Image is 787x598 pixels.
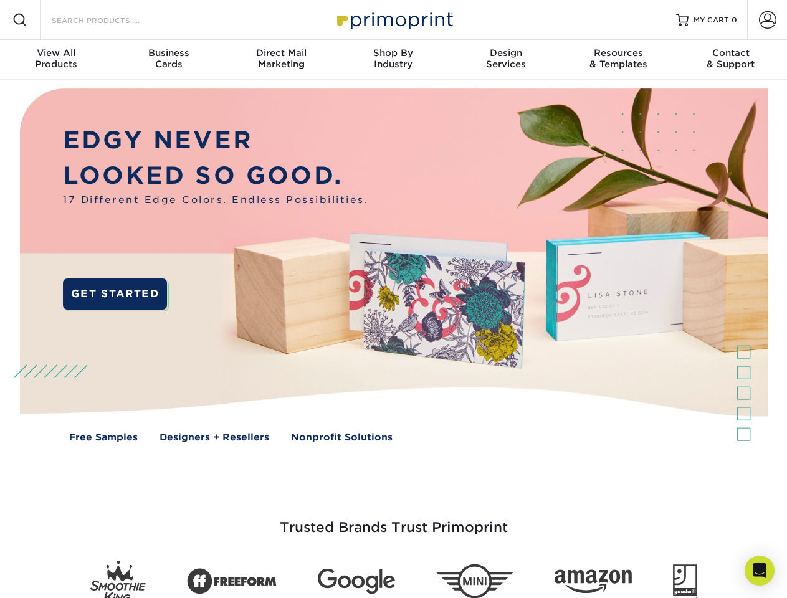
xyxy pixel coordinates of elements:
div: Open Intercom Messenger [745,556,775,586]
span: Direct Mail [225,47,337,59]
span: Contact [675,47,787,59]
p: LOOKED SO GOOD. [63,158,368,194]
a: Resources& Templates [562,40,674,80]
a: Direct MailMarketing [225,40,337,80]
span: 0 [732,16,737,24]
span: Shop By [337,47,449,59]
div: & Support [675,47,787,70]
a: GET STARTED [63,278,167,310]
span: Resources [562,47,674,59]
img: Goodwill [673,564,697,598]
div: Industry [337,47,449,70]
a: Nonprofit Solutions [291,430,393,445]
a: Shop ByIndustry [337,40,449,80]
a: Contact& Support [675,40,787,80]
div: Marketing [225,47,337,70]
span: Business [112,47,224,59]
img: Google [318,569,395,594]
h3: Trusted Brands Trust Primoprint [29,490,758,551]
span: MY CART [694,15,729,26]
a: DesignServices [450,40,562,80]
img: Amazon [555,570,632,594]
a: BusinessCards [112,40,224,80]
a: Free Samples [69,430,138,445]
div: & Templates [562,47,674,70]
a: Designers + Resellers [160,430,269,445]
img: Primoprint [331,6,456,33]
span: 17 Different Edge Colors. Endless Possibilities. [63,193,368,207]
span: Design [450,47,562,59]
input: SEARCH PRODUCTS..... [50,12,172,27]
div: Cards [112,47,224,70]
p: EDGY NEVER [63,123,368,158]
div: Services [450,47,562,70]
